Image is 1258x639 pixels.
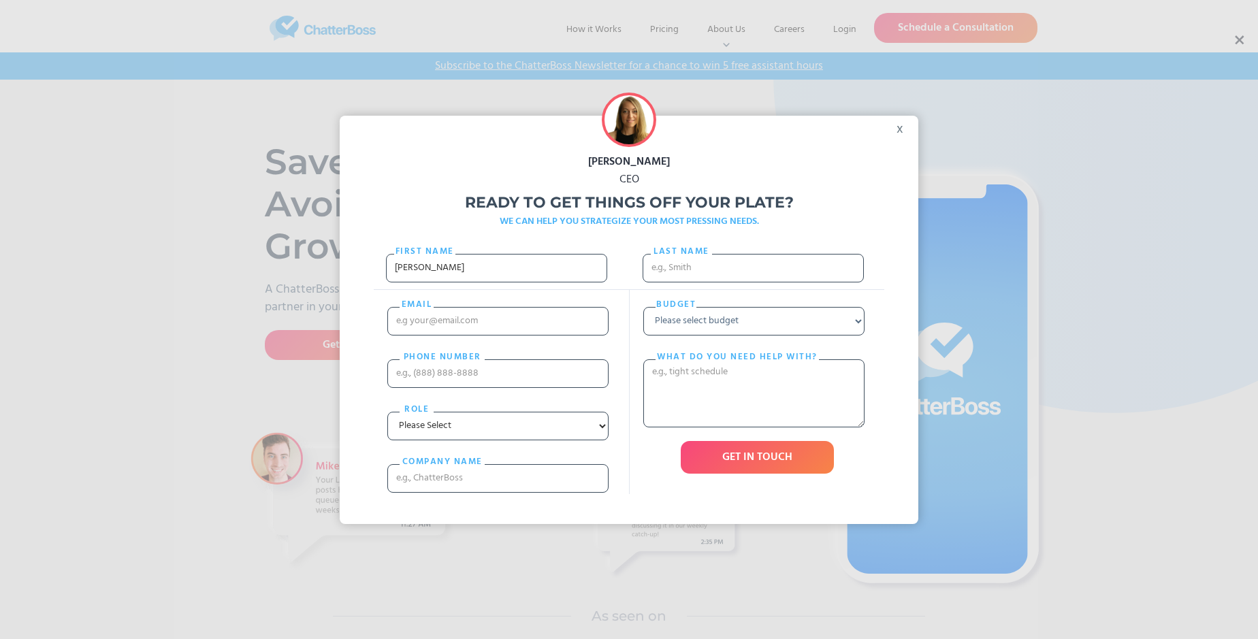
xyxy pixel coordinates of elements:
[656,298,696,312] label: Budget
[656,350,819,364] label: What do you need help with?
[387,464,609,493] input: e.g., ChatterBoss
[465,193,794,212] strong: Ready to get things off your plate?
[888,116,918,136] div: x
[340,171,918,189] div: CEO
[394,245,455,259] label: First Name
[500,214,759,229] strong: WE CAN HELP YOU STRATEGIZE YOUR MOST PRESSING NEEDS.
[340,153,918,171] div: [PERSON_NAME]
[400,455,485,469] label: cOMPANY NAME
[400,298,434,312] label: email
[386,254,607,282] input: e.g., John
[374,237,884,506] form: Freebie Popup Form 2021
[400,403,434,416] label: Role
[387,307,609,335] input: e.g your@email.com
[651,245,712,259] label: Last name
[387,359,609,388] input: e.g., (888) 888-8888
[681,441,834,474] input: GET IN TOUCH
[400,350,485,364] label: PHONE nUMBER
[643,254,864,282] input: e.g., Smith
